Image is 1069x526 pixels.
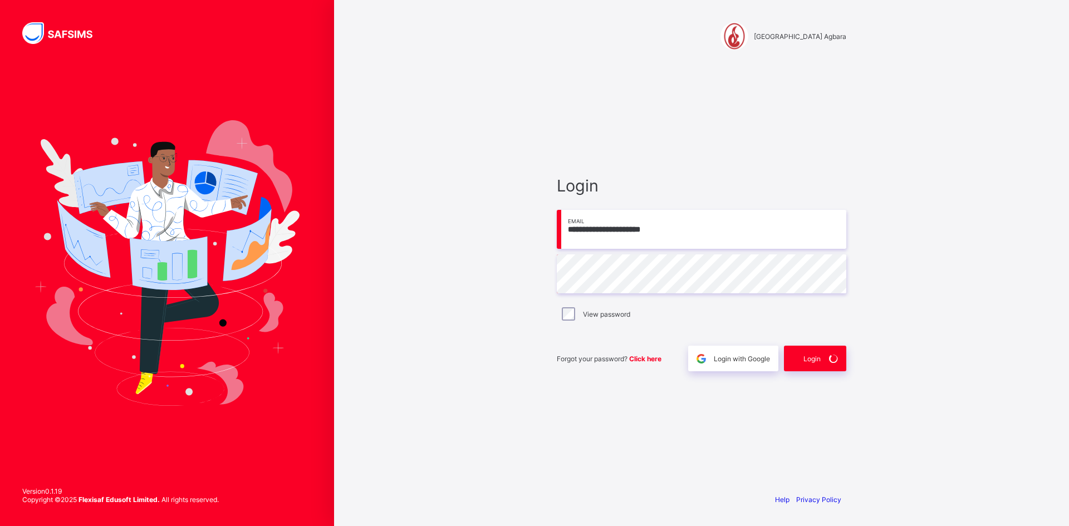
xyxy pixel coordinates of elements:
img: Hero Image [35,120,300,405]
a: Click here [629,355,661,363]
img: SAFSIMS Logo [22,22,106,44]
strong: Flexisaf Edusoft Limited. [79,495,160,504]
span: Login [803,355,821,363]
span: [GEOGRAPHIC_DATA] Agbara [754,32,846,41]
a: Help [775,495,790,504]
span: Forgot your password? [557,355,661,363]
a: Privacy Policy [796,495,841,504]
span: Login with Google [714,355,770,363]
span: Version 0.1.19 [22,487,219,495]
span: Login [557,176,846,195]
img: google.396cfc9801f0270233282035f929180a.svg [695,352,708,365]
label: View password [583,310,630,318]
span: Copyright © 2025 All rights reserved. [22,495,219,504]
